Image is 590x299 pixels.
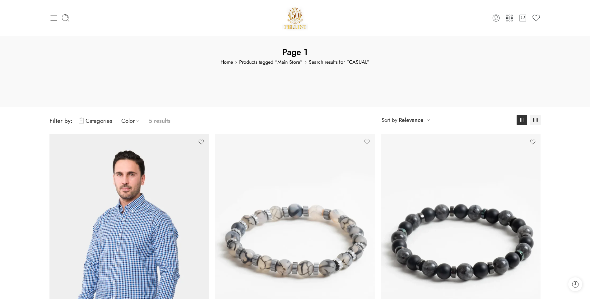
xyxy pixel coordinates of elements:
[282,5,309,31] img: Pellini
[492,14,500,22] a: Login / Register
[282,5,309,31] a: Pellini -
[399,116,424,124] a: Relevance
[532,14,541,22] a: Wishlist
[49,46,541,58] h1: Page 1
[239,58,303,66] a: Products tagged “Main Store”
[149,113,170,128] p: 5 results
[49,117,72,125] span: Filter by:
[221,58,233,66] a: Home
[79,113,112,128] a: Categories
[382,115,397,125] span: Sort by
[49,58,541,66] span: Search results for “CASUAL”
[518,14,527,22] a: Cart
[121,113,142,128] a: Color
